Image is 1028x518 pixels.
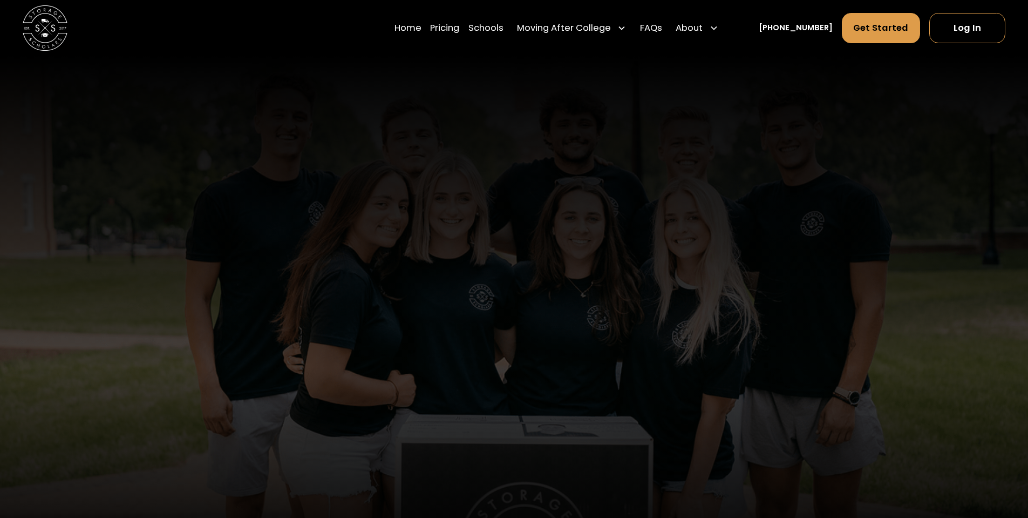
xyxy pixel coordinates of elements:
a: [PHONE_NUMBER] [759,22,833,34]
a: Log In [929,13,1005,43]
a: Schools [468,12,503,44]
a: Get Started [842,13,921,43]
a: Pricing [430,12,459,44]
div: About [676,22,703,35]
div: Moving After College [517,22,611,35]
a: FAQs [640,12,662,44]
img: Storage Scholars main logo [23,5,67,50]
a: Home [394,12,421,44]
